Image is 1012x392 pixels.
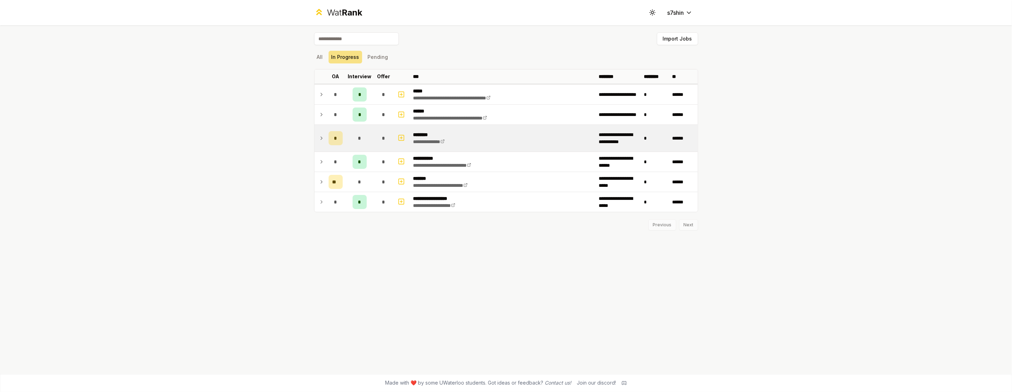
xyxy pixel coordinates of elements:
a: Contact us! [545,380,571,386]
span: Made with ❤️ by some UWaterloo students. Got ideas or feedback? [385,379,571,386]
p: Interview [348,73,371,80]
div: Wat [327,7,362,18]
p: Offer [377,73,390,80]
button: Import Jobs [657,32,698,45]
span: s7shin [667,8,684,17]
button: Pending [365,51,391,63]
a: WatRank [314,7,363,18]
p: OA [332,73,339,80]
button: All [314,51,326,63]
button: s7shin [662,6,698,19]
div: Join our discord! [577,379,616,386]
button: In Progress [329,51,362,63]
span: Rank [342,7,362,18]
